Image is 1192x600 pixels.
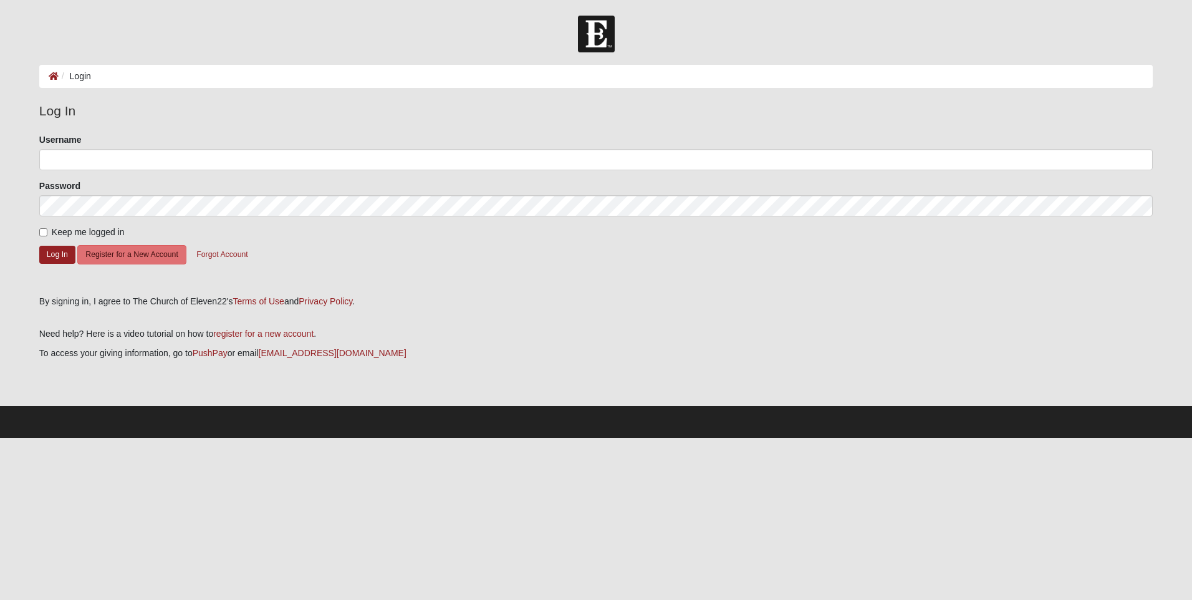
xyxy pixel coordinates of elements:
button: Forgot Account [188,245,256,264]
a: Privacy Policy [299,296,352,306]
a: register for a new account [213,329,314,339]
legend: Log In [39,101,1153,121]
p: To access your giving information, go to or email [39,347,1153,360]
a: Terms of Use [233,296,284,306]
input: Keep me logged in [39,228,47,236]
div: By signing in, I agree to The Church of Eleven22's and . [39,295,1153,308]
img: Church of Eleven22 Logo [578,16,615,52]
li: Login [59,70,91,83]
label: Username [39,133,82,146]
label: Password [39,180,80,192]
span: Keep me logged in [52,227,125,237]
a: [EMAIL_ADDRESS][DOMAIN_NAME] [259,348,406,358]
button: Register for a New Account [77,245,186,264]
p: Need help? Here is a video tutorial on how to . [39,327,1153,341]
button: Log In [39,246,75,264]
a: PushPay [193,348,228,358]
